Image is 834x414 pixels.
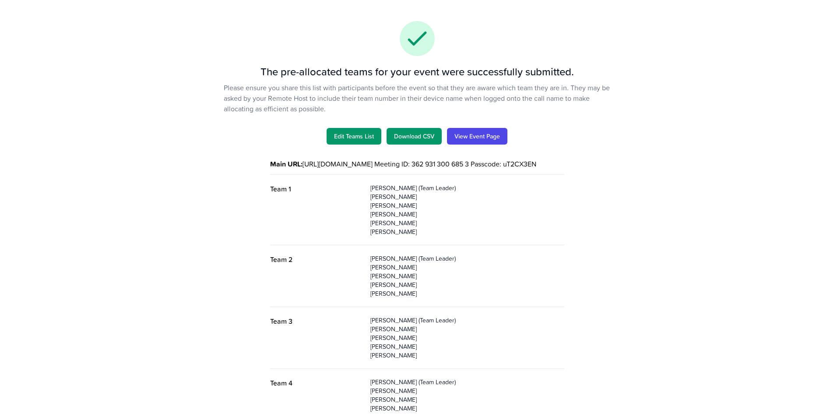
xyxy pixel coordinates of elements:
p: [PERSON_NAME] [370,201,564,210]
p: Team 2 [270,254,363,265]
p: [PERSON_NAME] [370,404,564,413]
p: [PERSON_NAME] (Team Leader) [370,254,564,263]
a: View Event Page [447,128,507,145]
b: Main URL: [270,159,303,169]
h3: The pre-allocated teams for your event were successfully submitted. [95,65,739,79]
p: [PERSON_NAME] [370,263,564,272]
p: [PERSON_NAME] [370,325,564,333]
p: [PERSON_NAME] [370,192,564,201]
a: Edit Teams List [327,128,381,145]
p: [PERSON_NAME] [370,289,564,298]
p: Team 3 [270,316,363,326]
p: Team 4 [270,378,363,388]
div: [URL][DOMAIN_NAME] Meeting ID: 362 931 300 685 3 Passcode: uT2CX3EN [270,159,564,169]
p: Please ensure you share this list with participants before the event so that they are aware which... [224,82,610,114]
p: [PERSON_NAME] [370,395,564,404]
p: [PERSON_NAME] (Team Leader) [370,316,564,325]
p: [PERSON_NAME] [370,342,564,351]
p: [PERSON_NAME] [370,351,564,360]
p: [PERSON_NAME] [370,272,564,280]
p: [PERSON_NAME] [370,219,564,227]
p: [PERSON_NAME] [370,227,564,236]
p: [PERSON_NAME] [370,386,564,395]
p: [PERSON_NAME] (Team Leader) [370,378,564,386]
p: [PERSON_NAME] [370,333,564,342]
p: Team 1 [270,184,363,194]
p: [PERSON_NAME] [370,280,564,289]
p: [PERSON_NAME] [370,210,564,219]
a: Download CSV [387,128,442,145]
p: [PERSON_NAME] (Team Leader) [370,184,564,192]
